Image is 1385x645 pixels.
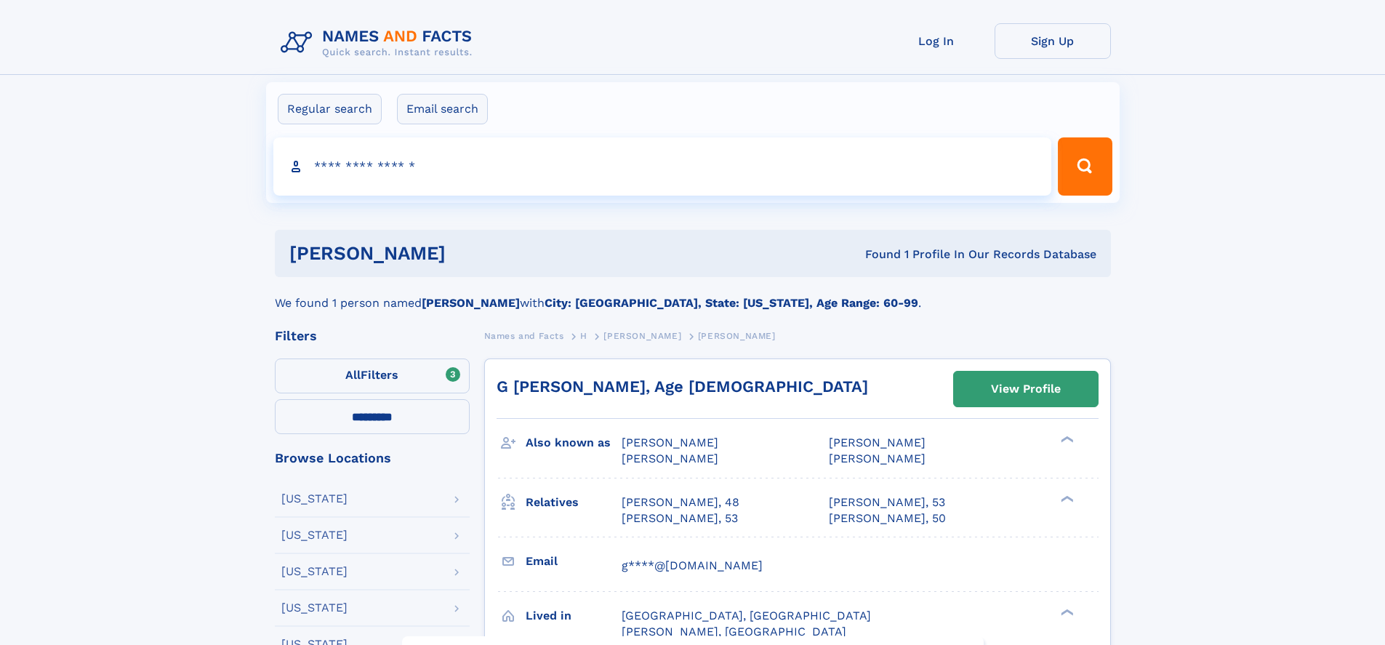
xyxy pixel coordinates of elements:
[422,296,520,310] b: [PERSON_NAME]
[1058,137,1112,196] button: Search Button
[484,326,564,345] a: Names and Facts
[829,452,926,465] span: [PERSON_NAME]
[580,331,587,341] span: H
[545,296,918,310] b: City: [GEOGRAPHIC_DATA], State: [US_STATE], Age Range: 60-99
[995,23,1111,59] a: Sign Up
[829,436,926,449] span: [PERSON_NAME]
[829,510,946,526] a: [PERSON_NAME], 50
[281,566,348,577] div: [US_STATE]
[655,247,1096,263] div: Found 1 Profile In Our Records Database
[275,277,1111,312] div: We found 1 person named with .
[622,625,846,638] span: [PERSON_NAME], [GEOGRAPHIC_DATA]
[1057,494,1075,503] div: ❯
[275,358,470,393] label: Filters
[275,452,470,465] div: Browse Locations
[497,377,868,396] a: G [PERSON_NAME], Age [DEMOGRAPHIC_DATA]
[622,452,718,465] span: [PERSON_NAME]
[526,549,622,574] h3: Email
[289,244,656,263] h1: [PERSON_NAME]
[526,490,622,515] h3: Relatives
[622,609,871,622] span: [GEOGRAPHIC_DATA], [GEOGRAPHIC_DATA]
[275,329,470,342] div: Filters
[281,602,348,614] div: [US_STATE]
[526,430,622,455] h3: Also known as
[954,372,1098,406] a: View Profile
[580,326,587,345] a: H
[622,436,718,449] span: [PERSON_NAME]
[603,331,681,341] span: [PERSON_NAME]
[273,137,1052,196] input: search input
[698,331,776,341] span: [PERSON_NAME]
[1057,607,1075,617] div: ❯
[526,604,622,628] h3: Lived in
[622,510,738,526] a: [PERSON_NAME], 53
[275,23,484,63] img: Logo Names and Facts
[281,493,348,505] div: [US_STATE]
[878,23,995,59] a: Log In
[345,368,361,382] span: All
[1057,435,1075,444] div: ❯
[278,94,382,124] label: Regular search
[281,529,348,541] div: [US_STATE]
[991,372,1061,406] div: View Profile
[622,494,739,510] a: [PERSON_NAME], 48
[397,94,488,124] label: Email search
[829,494,945,510] a: [PERSON_NAME], 53
[603,326,681,345] a: [PERSON_NAME]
